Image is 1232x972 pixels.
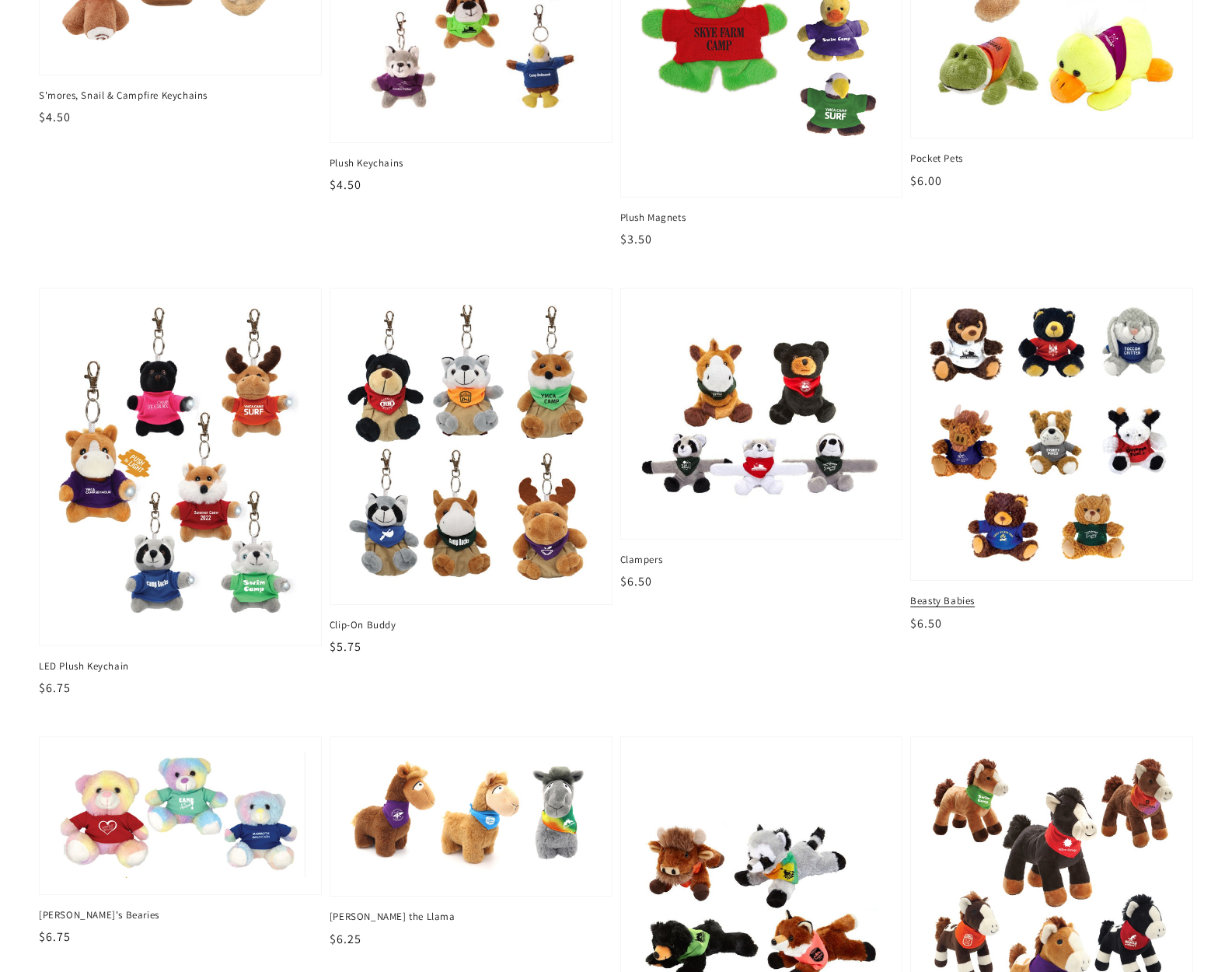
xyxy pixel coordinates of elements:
span: $6.75 [39,680,71,696]
span: Beasty Babies [910,594,1193,608]
img: Clip-On Buddy [346,304,596,589]
a: Beasty Babies Beasty Babies $6.50 [910,288,1193,633]
span: $6.50 [620,573,652,589]
img: LED Plush Keychain [55,304,305,630]
span: Clampers [620,553,903,567]
span: LED Plush Keychain [39,659,322,673]
span: $6.00 [910,173,942,189]
img: Louie the Llama [346,753,596,880]
a: Louie the Llama [PERSON_NAME] the Llama $6.25 [330,736,613,948]
span: Plush Keychains [330,156,613,170]
a: Clip-On Buddy Clip-On Buddy $5.75 [330,288,613,656]
span: [PERSON_NAME] the Llama [330,910,613,924]
a: Clampers Clampers $6.50 [620,288,903,591]
span: $6.50 [910,615,942,631]
span: Pocket Pets [910,152,1193,166]
span: $5.75 [330,638,361,655]
span: S'mores, Snail & Campfire Keychains [39,89,322,103]
span: $6.25 [330,931,361,947]
span: $3.50 [620,231,652,247]
img: Beasty Babies [923,300,1180,569]
span: Plush Magnets [620,211,903,225]
span: $6.75 [39,928,71,945]
span: [PERSON_NAME]'s Bearies [39,908,322,922]
span: $4.50 [39,109,71,125]
span: $4.50 [330,177,361,193]
a: LED Plush Keychain LED Plush Keychain $6.75 [39,288,322,698]
span: Clip-On Buddy [330,618,613,632]
img: Gerri's Bearies [55,753,305,878]
a: Gerri's Bearies [PERSON_NAME]'s Bearies $6.75 [39,736,322,946]
img: Clampers [637,304,887,523]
